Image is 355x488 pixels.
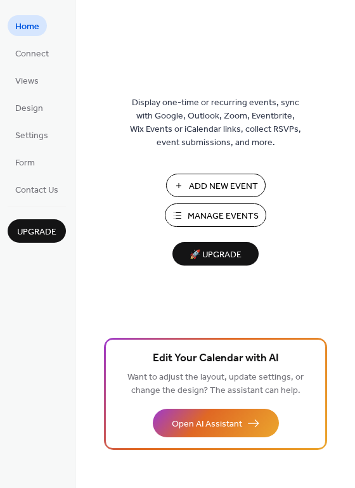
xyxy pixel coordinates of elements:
[188,210,259,223] span: Manage Events
[180,247,251,264] span: 🚀 Upgrade
[15,129,48,143] span: Settings
[15,102,43,115] span: Design
[153,350,279,368] span: Edit Your Calendar with AI
[153,409,279,437] button: Open AI Assistant
[15,157,35,170] span: Form
[8,15,47,36] a: Home
[166,174,266,197] button: Add New Event
[130,96,301,150] span: Display one-time or recurring events, sync with Google, Outlook, Zoom, Eventbrite, Wix Events or ...
[8,70,46,91] a: Views
[172,242,259,266] button: 🚀 Upgrade
[8,124,56,145] a: Settings
[15,20,39,34] span: Home
[8,97,51,118] a: Design
[8,219,66,243] button: Upgrade
[8,42,56,63] a: Connect
[8,151,42,172] a: Form
[189,180,258,193] span: Add New Event
[15,184,58,197] span: Contact Us
[172,418,242,431] span: Open AI Assistant
[15,48,49,61] span: Connect
[165,203,266,227] button: Manage Events
[17,226,56,239] span: Upgrade
[127,369,304,399] span: Want to adjust the layout, update settings, or change the design? The assistant can help.
[8,179,66,200] a: Contact Us
[15,75,39,88] span: Views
